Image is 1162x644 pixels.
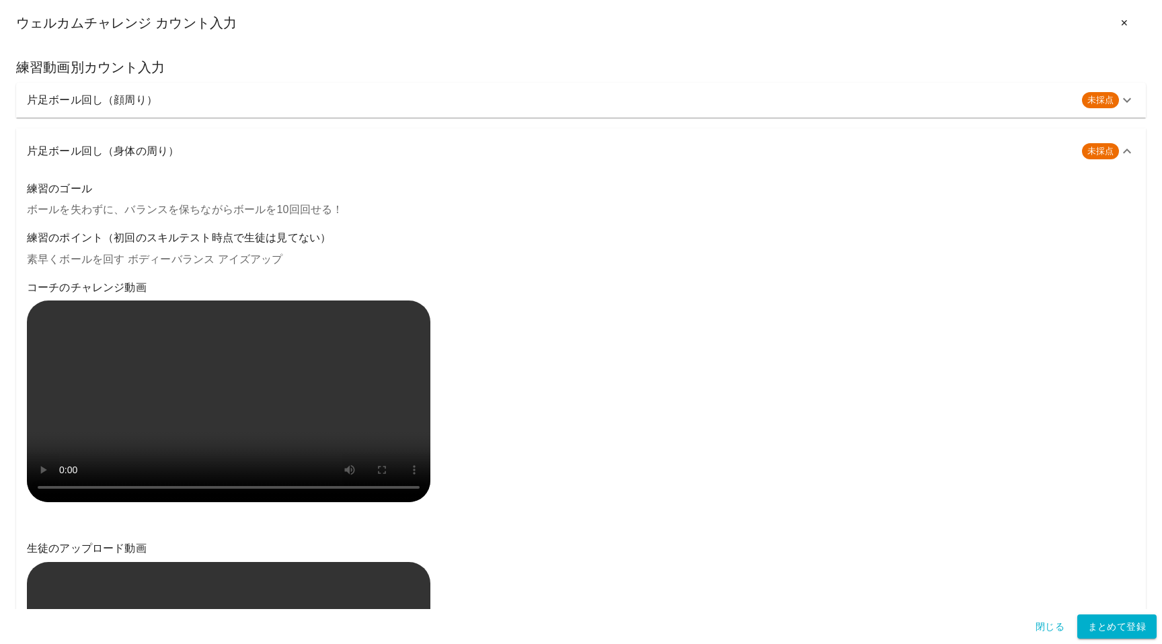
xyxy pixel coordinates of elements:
button: 閉じる [1029,614,1072,639]
h6: 練習のポイント（初回のスキルテスト時点で生徒は見てない） [27,229,1135,247]
h6: 生徒のアップロード動画 [27,539,1135,558]
div: 片足ボール回し（顔周り）未採点 [16,83,1146,118]
button: ✕ [1103,11,1146,36]
span: 未採点 [1082,93,1119,107]
button: まとめて登録 [1077,614,1157,639]
h6: 練習のゴール [27,179,1135,198]
span: 未採点 [1082,145,1119,158]
h6: 片足ボール回し（身体の周り） [27,142,1071,161]
h6: 片足ボール回し（顔周り） [27,91,1071,110]
p: 素早くボールを回す ボディーバランス アイズアップ [27,251,1135,268]
h6: コーチのチャレンジ動画 [27,278,1135,297]
div: 片足ボール回し（身体の周り）未採点 [16,128,1146,174]
h6: 練習動画別カウント入力 [16,56,1146,78]
p: ボールを失わずに、バランスを保ちながらボールを10回回せる！ [27,202,1135,218]
div: ウェルカムチャレンジ カウント入力 [16,11,1146,36]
